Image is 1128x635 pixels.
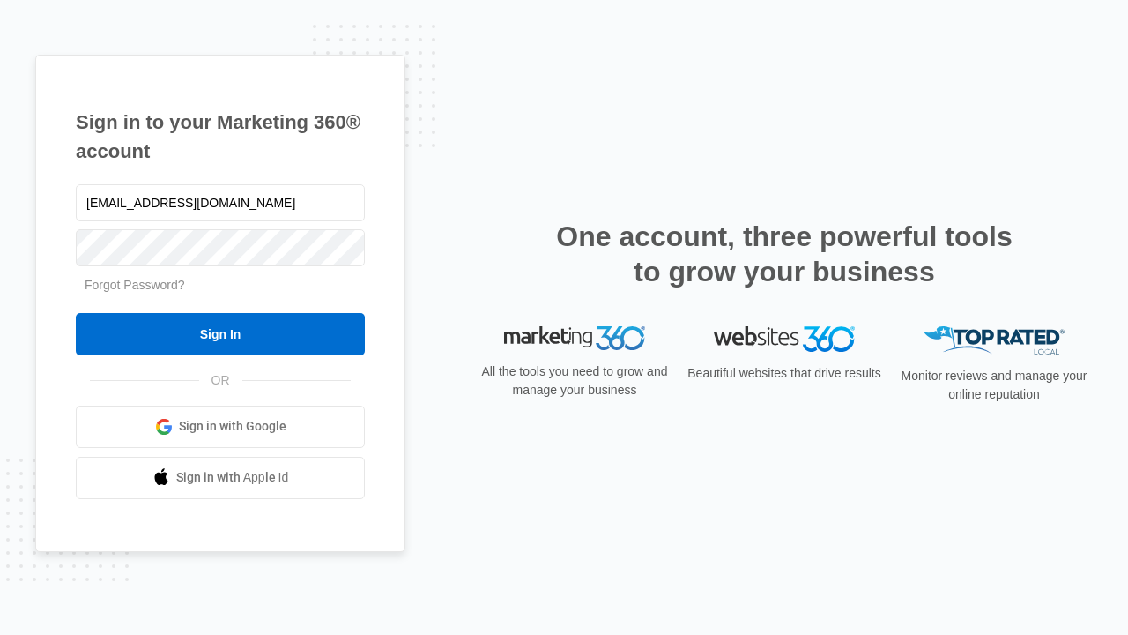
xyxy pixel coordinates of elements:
[924,326,1065,355] img: Top Rated Local
[686,364,883,383] p: Beautiful websites that drive results
[551,219,1018,289] h2: One account, three powerful tools to grow your business
[76,457,365,499] a: Sign in with Apple Id
[76,108,365,166] h1: Sign in to your Marketing 360® account
[76,313,365,355] input: Sign In
[199,371,242,390] span: OR
[714,326,855,352] img: Websites 360
[179,417,286,436] span: Sign in with Google
[176,468,289,487] span: Sign in with Apple Id
[76,184,365,221] input: Email
[76,406,365,448] a: Sign in with Google
[85,278,185,292] a: Forgot Password?
[504,326,645,351] img: Marketing 360
[895,367,1093,404] p: Monitor reviews and manage your online reputation
[476,362,673,400] p: All the tools you need to grow and manage your business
